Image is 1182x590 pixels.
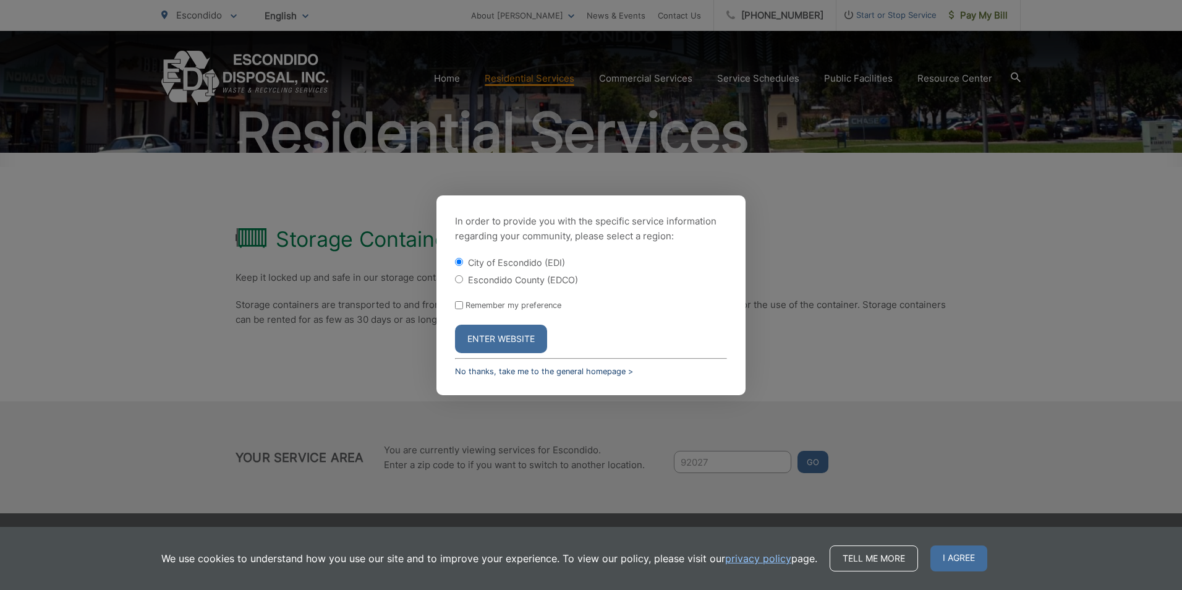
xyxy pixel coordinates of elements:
[725,551,791,566] a: privacy policy
[455,367,633,376] a: No thanks, take me to the general homepage >
[161,551,817,566] p: We use cookies to understand how you use our site and to improve your experience. To view our pol...
[466,301,561,310] label: Remember my preference
[468,257,565,268] label: City of Escondido (EDI)
[930,545,987,571] span: I agree
[830,545,918,571] a: Tell me more
[468,275,578,285] label: Escondido County (EDCO)
[455,214,727,244] p: In order to provide you with the specific service information regarding your community, please se...
[455,325,547,353] button: Enter Website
